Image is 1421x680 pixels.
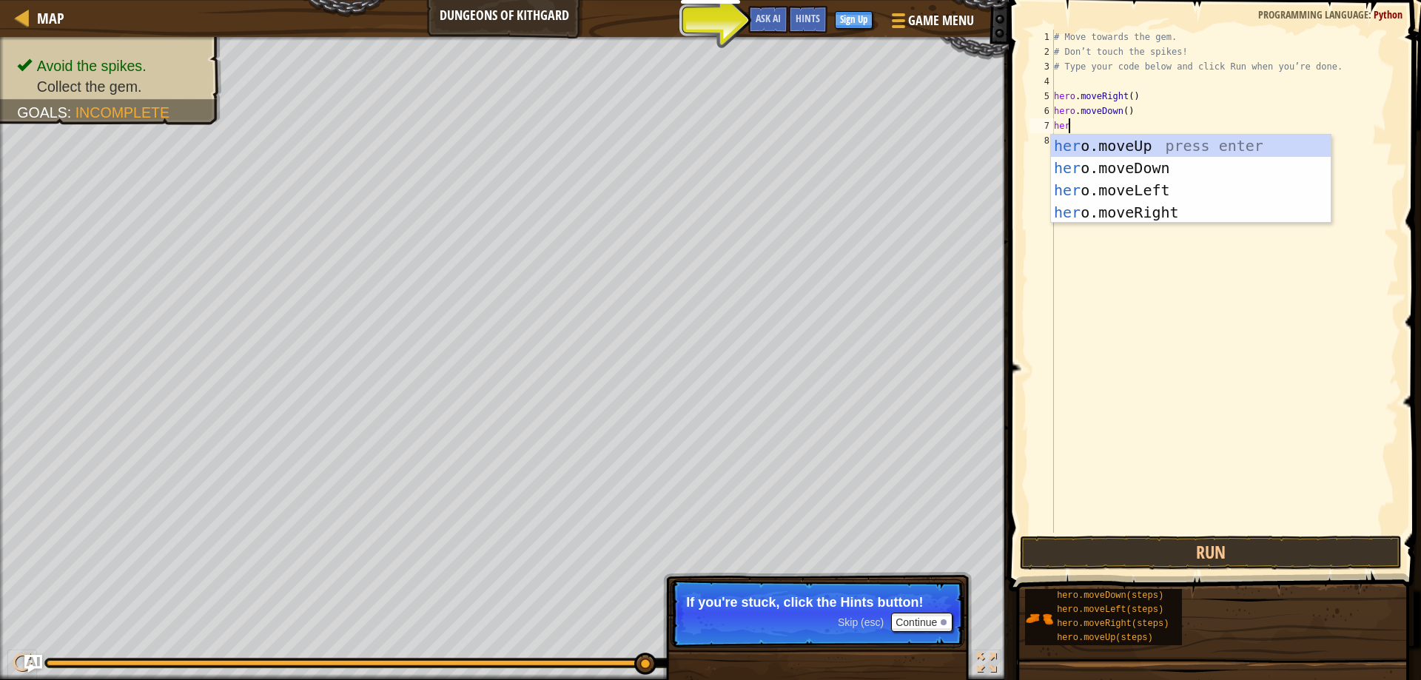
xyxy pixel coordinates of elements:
span: : [1368,7,1374,21]
button: Ask AI [24,655,42,673]
span: Python [1374,7,1402,21]
span: Hints [796,11,820,25]
div: 2 [1029,44,1054,59]
div: 7 [1029,118,1054,133]
button: Game Menu [880,6,983,41]
span: hero.moveLeft(steps) [1057,605,1163,615]
span: Ask AI [756,11,781,25]
li: Avoid the spikes. [17,55,206,76]
span: hero.moveRight(steps) [1057,619,1169,629]
span: Incomplete [75,104,169,121]
button: Ctrl + P: Play [7,650,37,680]
span: hero.moveUp(steps) [1057,633,1153,643]
button: Ask AI [748,6,788,33]
a: Map [30,8,64,28]
button: Toggle fullscreen [972,650,1001,680]
span: : [67,104,75,121]
button: Continue [891,613,953,632]
span: Map [37,8,64,28]
span: Game Menu [908,11,974,30]
span: Programming language [1258,7,1368,21]
img: portrait.png [1025,605,1053,633]
span: Skip (esc) [838,616,884,628]
span: Avoid the spikes. [37,58,147,74]
span: Goals [17,104,67,121]
p: If you're stuck, click the Hints button! [686,595,949,610]
div: 1 [1029,30,1054,44]
button: Run [1020,536,1402,570]
div: 4 [1029,74,1054,89]
span: Collect the gem. [37,78,142,95]
div: 3 [1029,59,1054,74]
div: 6 [1029,104,1054,118]
li: Collect the gem. [17,76,206,97]
div: 8 [1029,133,1054,148]
button: Sign Up [835,11,873,29]
span: hero.moveDown(steps) [1057,590,1163,601]
div: 5 [1029,89,1054,104]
